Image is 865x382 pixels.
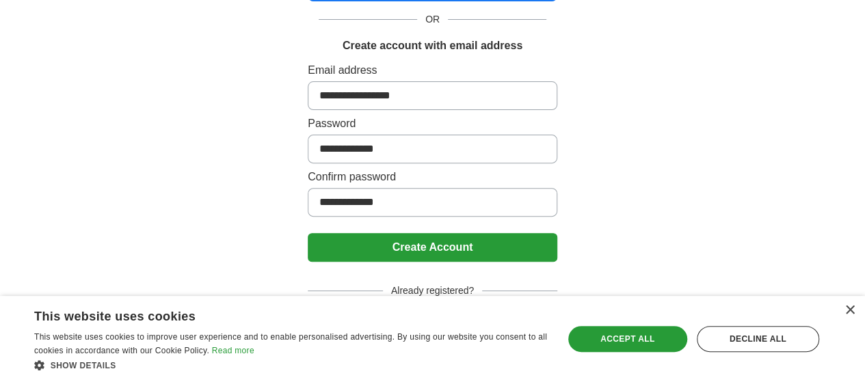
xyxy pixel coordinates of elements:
[568,326,687,352] div: Accept all
[844,305,855,316] div: Close
[308,62,557,79] label: Email address
[34,304,514,325] div: This website uses cookies
[308,233,557,262] button: Create Account
[308,115,557,132] label: Password
[417,12,448,27] span: OR
[51,361,116,370] span: Show details
[34,358,548,372] div: Show details
[212,346,254,355] a: Read more, opens a new window
[697,326,819,352] div: Decline all
[383,284,482,298] span: Already registered?
[308,169,557,185] label: Confirm password
[343,38,522,54] h1: Create account with email address
[34,332,547,355] span: This website uses cookies to improve user experience and to enable personalised advertising. By u...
